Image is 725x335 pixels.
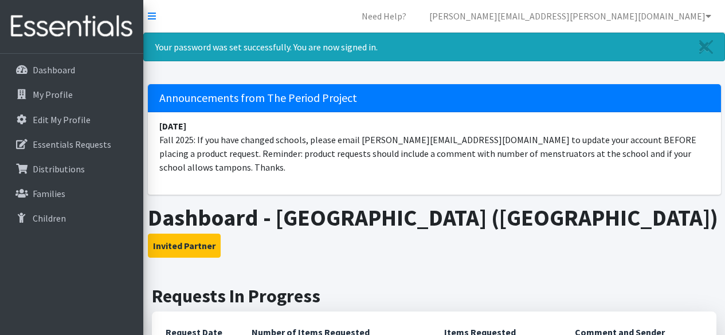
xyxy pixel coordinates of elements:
[33,212,66,224] p: Children
[33,139,111,150] p: Essentials Requests
[148,234,221,258] button: Invited Partner
[420,5,720,27] a: [PERSON_NAME][EMAIL_ADDRESS][PERSON_NAME][DOMAIN_NAME]
[152,285,716,307] h2: Requests In Progress
[5,157,139,180] a: Distributions
[688,33,724,61] a: Close
[148,84,721,112] h5: Announcements from The Period Project
[33,163,85,175] p: Distributions
[33,64,75,76] p: Dashboard
[5,58,139,81] a: Dashboard
[33,188,65,199] p: Families
[352,5,416,27] a: Need Help?
[148,112,721,181] li: Fall 2025: If you have changed schools, please email [PERSON_NAME][EMAIL_ADDRESS][DOMAIN_NAME] to...
[5,182,139,205] a: Families
[33,114,91,125] p: Edit My Profile
[159,120,186,132] strong: [DATE]
[143,33,725,61] div: Your password was set successfully. You are now signed in.
[148,204,721,231] h1: Dashboard - [GEOGRAPHIC_DATA] ([GEOGRAPHIC_DATA])
[5,133,139,156] a: Essentials Requests
[5,7,139,46] img: HumanEssentials
[5,83,139,106] a: My Profile
[5,207,139,230] a: Children
[5,108,139,131] a: Edit My Profile
[33,89,73,100] p: My Profile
